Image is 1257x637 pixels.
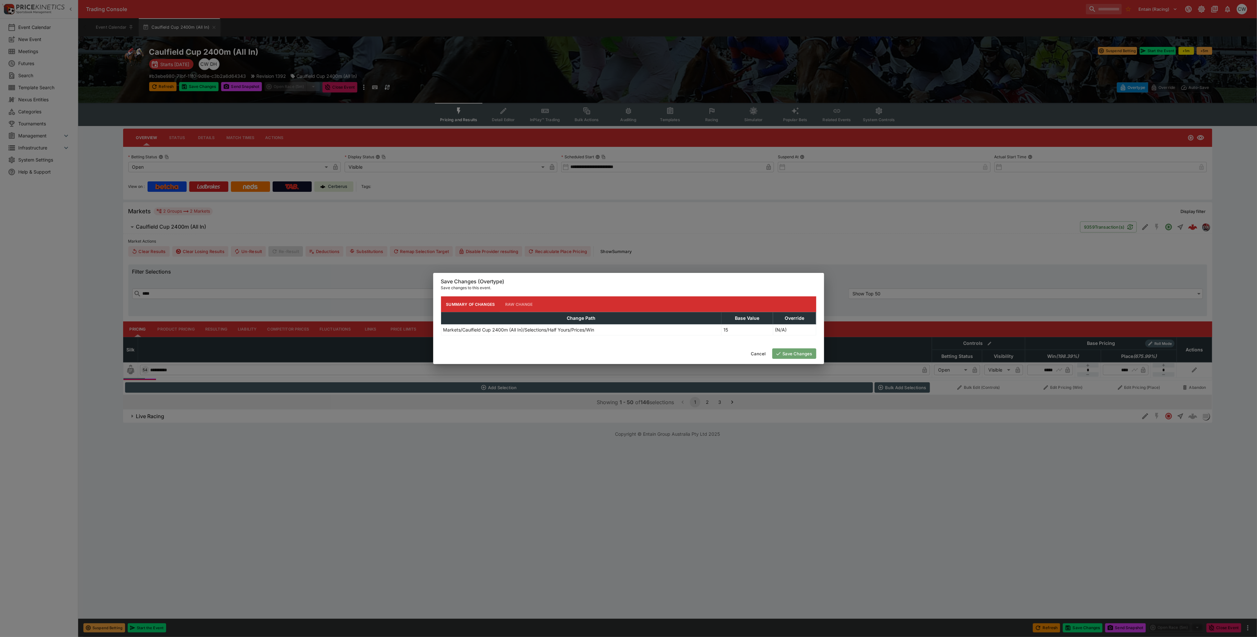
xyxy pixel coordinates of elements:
[441,278,816,285] h6: Save Changes (Overtype)
[500,296,538,312] button: Raw Change
[441,296,500,312] button: Summary of Changes
[441,285,816,291] p: Save changes to this event.
[443,326,594,333] p: Markets/Caulfield Cup 2400m (All In)/Selections/Half Yours/Prices/Win
[721,324,773,335] td: 15
[772,348,816,359] button: Save Changes
[773,312,816,324] th: Override
[773,324,816,335] td: (N/A)
[721,312,773,324] th: Base Value
[441,312,721,324] th: Change Path
[747,348,770,359] button: Cancel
